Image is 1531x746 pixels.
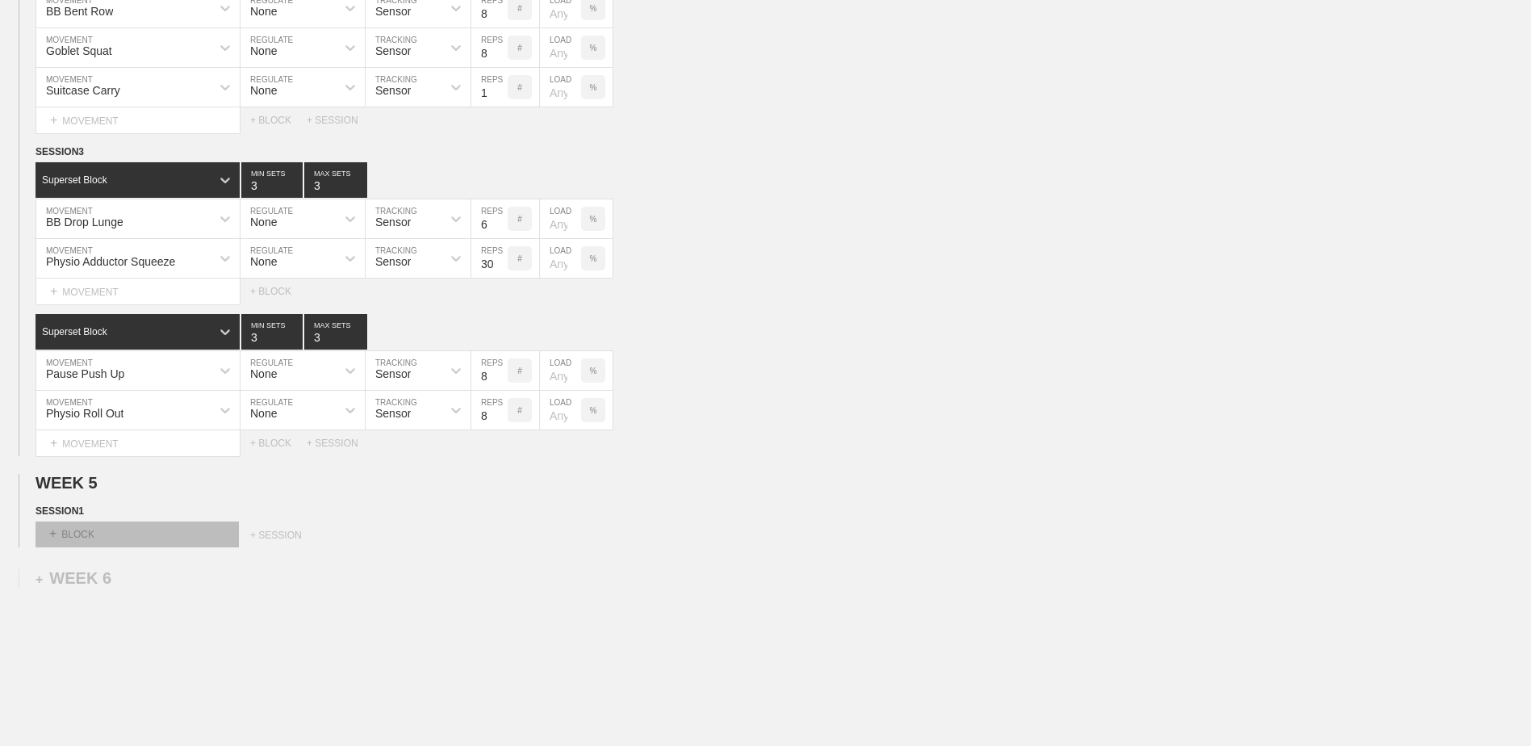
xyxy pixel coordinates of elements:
span: + [50,113,57,127]
p: % [590,215,597,224]
input: Any [540,68,581,107]
div: BB Drop Lunge [46,216,123,228]
div: Superset Block [42,174,107,186]
div: BLOCK [36,522,239,547]
div: Sensor [375,255,411,268]
p: # [517,406,522,415]
div: Sensor [375,44,411,57]
span: SESSION 1 [36,505,84,517]
div: None [250,5,277,18]
div: Goblet Squat [46,44,112,57]
div: + BLOCK [250,115,307,126]
div: Sensor [375,84,411,97]
span: + [50,436,57,450]
p: % [590,44,597,52]
p: # [517,83,522,92]
input: Any [540,199,581,238]
div: None [250,407,277,420]
div: Physio Adductor Squeeze [46,255,175,268]
span: + [50,284,57,298]
p: % [590,254,597,263]
p: % [590,367,597,375]
input: None [304,314,367,350]
div: None [250,44,277,57]
span: WEEK 5 [36,474,98,492]
iframe: Chat Widget [1450,668,1531,746]
div: MOVEMENT [36,107,241,134]
p: % [590,83,597,92]
span: + [36,572,43,586]
div: + BLOCK [250,438,307,449]
p: # [517,44,522,52]
input: Any [540,28,581,67]
div: None [250,84,277,97]
p: % [590,4,597,13]
div: Superset Block [42,326,107,337]
p: # [517,4,522,13]
div: Sensor [375,216,411,228]
input: Any [540,391,581,430]
div: + SESSION [250,530,322,547]
div: Sensor [375,367,411,380]
div: MOVEMENT [36,279,241,305]
div: + SESSION [307,115,371,126]
p: # [517,254,522,263]
input: Any [540,351,581,390]
div: None [250,255,277,268]
div: Suitcase Carry [46,84,120,97]
div: MOVEMENT [36,430,241,457]
p: # [517,367,522,375]
div: Physio Roll Out [46,407,123,420]
p: # [517,215,522,224]
span: SESSION 3 [36,146,84,157]
div: + SESSION [307,438,371,449]
div: Pause Push Up [46,367,124,380]
div: None [250,216,277,228]
div: Sensor [375,5,411,18]
input: None [304,162,367,198]
div: + BLOCK [250,286,307,297]
p: % [590,406,597,415]
span: + [49,526,56,540]
div: None [250,367,277,380]
div: Sensor [375,407,411,420]
input: Any [540,239,581,278]
div: BB Bent Row [46,5,113,18]
div: WEEK 6 [36,569,111,588]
